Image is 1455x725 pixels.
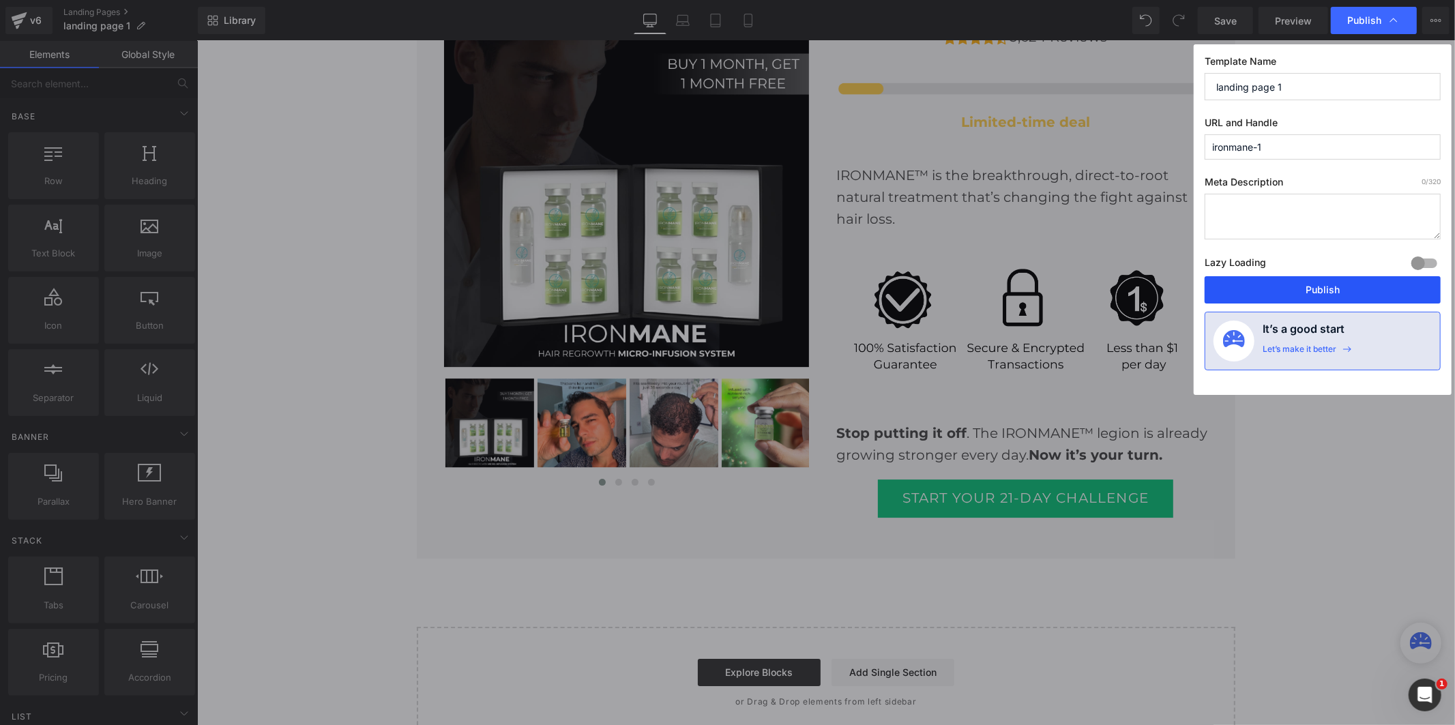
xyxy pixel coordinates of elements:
a: Add Single Section [634,618,757,645]
label: Template Name [1205,55,1441,73]
span: 0 [1422,177,1426,186]
img: Ironmane [525,338,613,426]
label: URL and Handle [1205,117,1441,134]
label: Meta Description [1205,176,1441,194]
div: Let’s make it better [1263,344,1336,361]
span: 1 [1437,679,1447,690]
p: or Drag & Drop elements from left sidebar [241,656,1016,666]
strong: Now it’s your turn. [832,406,965,422]
button: Publish [1205,276,1441,304]
strong: Limited-time deal [764,73,893,89]
img: Ironmane [248,338,337,426]
img: Ironmane [432,338,521,426]
img: onboarding-status.svg [1223,330,1245,352]
span: /320 [1422,177,1441,186]
h4: It’s a good start [1263,321,1344,344]
a: Explore Blocks [501,618,623,645]
div: . The IRONMANE™ legion is already growing stronger every day. [639,381,1018,425]
img: Ironmane [340,338,429,426]
iframe: Intercom live chat [1409,679,1441,711]
a: START YOUR 21-DAY CHALLENGE [681,439,976,477]
strong: Stop putting it off [639,384,769,400]
div: IRONMANE™ is the breakthrough, direct-to-root natural treatment that’s changing the fight against... [639,123,1018,189]
span: Publish [1347,14,1381,27]
label: Lazy Loading [1205,254,1266,276]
